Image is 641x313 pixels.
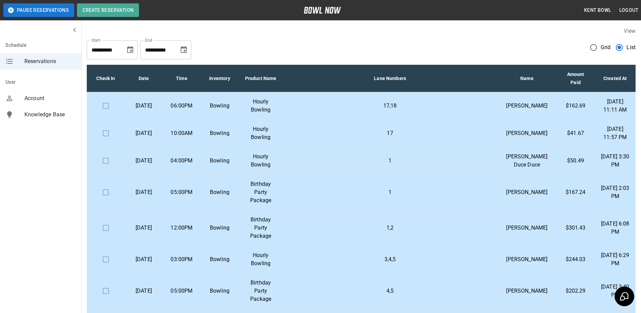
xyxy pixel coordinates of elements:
p: Hourly Bowling [244,153,277,169]
p: 06:00PM [168,102,195,110]
th: Lane Numbers [283,65,497,92]
p: 05:00PM [168,188,195,196]
p: [PERSON_NAME] Duce Duce [503,153,551,169]
p: $162.69 [562,102,589,110]
p: 1,2 [288,224,492,232]
p: 3,4,5 [288,255,492,263]
p: [DATE] 6:08 PM [600,220,630,236]
p: 04:00PM [168,157,195,165]
p: $167.24 [562,188,589,196]
th: Check In [87,65,125,92]
th: Date [125,65,163,92]
button: Choose date, selected date is Oct 9, 2025 [123,43,137,57]
p: Birthday Party Package [244,216,277,240]
p: 05:00PM [168,287,195,295]
p: Bowling [206,129,233,137]
button: Kent Bowl [581,4,614,17]
p: $41.67 [562,129,589,137]
p: [PERSON_NAME] [503,255,551,263]
p: [DATE] [130,224,157,232]
p: Hourly Bowling [244,98,277,114]
th: Name [497,65,557,92]
img: logo [304,7,341,14]
p: 17 [288,129,492,137]
th: Created At [595,65,636,92]
button: Logout [617,4,641,17]
span: List [626,43,636,52]
p: 1 [288,157,492,165]
span: Knowledge Base [24,111,76,119]
p: [DATE] [130,129,157,137]
p: [DATE] [130,255,157,263]
p: Hourly Bowling [244,251,277,268]
p: [PERSON_NAME] [503,287,551,295]
p: $50.49 [562,157,589,165]
p: $301.43 [562,224,589,232]
p: 12:00PM [168,224,195,232]
p: $202.29 [562,287,589,295]
p: Birthday Party Package [244,279,277,303]
p: $244.03 [562,255,589,263]
p: 10:00AM [168,129,195,137]
p: Birthday Party Package [244,180,277,204]
p: [DATE] 11:57 PM [600,125,630,141]
p: [DATE] 11:11 AM [600,98,630,114]
p: [PERSON_NAME] [503,102,551,110]
th: Product Name [239,65,283,92]
p: [DATE] [130,287,157,295]
p: Bowling [206,157,233,165]
span: Account [24,94,76,102]
p: 1 [288,188,492,196]
p: [DATE] [130,157,157,165]
p: 03:00PM [168,255,195,263]
p: Bowling [206,102,233,110]
p: Bowling [206,255,233,263]
button: Pause Reservations [3,3,74,17]
p: [DATE] 3:30 PM [600,153,630,169]
th: Time [163,65,201,92]
p: [PERSON_NAME] [503,224,551,232]
p: Hourly Bowling [244,125,277,141]
p: [DATE] 6:29 PM [600,251,630,268]
p: [DATE] 3:40 PM [600,283,630,299]
p: [DATE] [130,102,157,110]
label: View [624,28,636,34]
span: Reservations [24,57,76,65]
p: 17,18 [288,102,492,110]
p: Bowling [206,188,233,196]
p: [PERSON_NAME] [503,129,551,137]
p: 4,5 [288,287,492,295]
p: Bowling [206,224,233,232]
p: [DATE] 2:03 PM [600,184,630,200]
button: Choose date, selected date is Nov 9, 2025 [177,43,191,57]
span: Grid [601,43,611,52]
p: [PERSON_NAME] [503,188,551,196]
th: Amount Paid [557,65,595,92]
th: Inventory [201,65,239,92]
p: Bowling [206,287,233,295]
button: Create Reservation [77,3,139,17]
p: [DATE] [130,188,157,196]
